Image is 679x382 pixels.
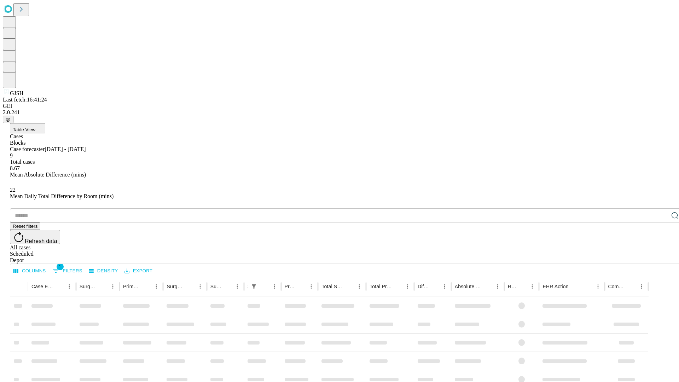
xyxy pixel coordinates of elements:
button: Sort [260,282,269,291]
div: 2.0.241 [3,109,676,116]
div: Total Predicted Duration [370,284,392,289]
button: Menu [232,282,242,291]
button: Sort [98,282,108,291]
span: Last fetch: 16:41:24 [3,97,47,103]
span: Refresh data [25,238,57,244]
button: Menu [593,282,603,291]
button: Show filters [249,282,259,291]
button: Sort [393,282,402,291]
div: Surgeon Name [80,284,97,289]
span: 9 [10,152,13,158]
div: GEI [3,103,676,109]
button: Reset filters [10,222,40,230]
div: Surgery Name [167,284,184,289]
button: Sort [483,282,493,291]
button: Export [123,266,154,277]
button: Table View [10,123,45,133]
div: Case Epic Id [31,284,54,289]
span: Total cases [10,159,35,165]
button: Menu [306,282,316,291]
span: Table View [13,127,35,132]
button: Sort [430,282,440,291]
button: Sort [222,282,232,291]
button: Menu [151,282,161,291]
button: Sort [185,282,195,291]
button: Sort [344,282,354,291]
button: Menu [195,282,205,291]
span: Reset filters [13,224,37,229]
span: 1 [57,263,64,270]
div: Resolved in EHR [508,284,517,289]
div: Comments [608,284,626,289]
div: EHR Action [542,284,568,289]
button: Sort [627,282,637,291]
div: Absolute Difference [455,284,482,289]
div: Difference [418,284,429,289]
button: Menu [64,282,74,291]
span: Mean Absolute Difference (mins) [10,172,86,178]
button: Menu [269,282,279,291]
button: Menu [493,282,503,291]
button: Sort [569,282,579,291]
span: 8.67 [10,165,20,171]
span: Case forecaster [10,146,45,152]
div: Surgery Date [210,284,222,289]
button: Sort [54,282,64,291]
button: Menu [527,282,537,291]
span: [DATE] - [DATE] [45,146,86,152]
button: Show filters [51,265,84,277]
span: @ [6,117,11,122]
div: 1 active filter [249,282,259,291]
div: Predicted In Room Duration [285,284,296,289]
span: 22 [10,187,16,193]
button: Menu [354,282,364,291]
button: Menu [440,282,449,291]
button: @ [3,116,13,123]
button: Menu [108,282,118,291]
button: Sort [517,282,527,291]
div: Primary Service [123,284,141,289]
button: Refresh data [10,230,60,244]
button: Sort [296,282,306,291]
button: Menu [637,282,646,291]
button: Select columns [12,266,48,277]
span: Mean Daily Total Difference by Room (mins) [10,193,114,199]
button: Density [87,266,120,277]
span: GJSH [10,90,23,96]
button: Menu [402,282,412,291]
div: Total Scheduled Duration [321,284,344,289]
button: Sort [141,282,151,291]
